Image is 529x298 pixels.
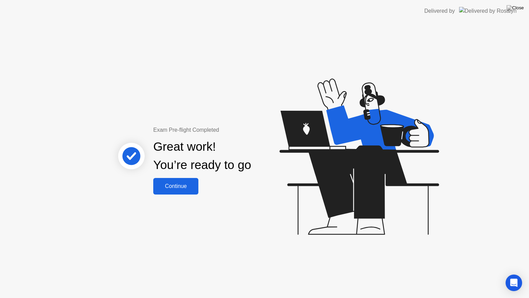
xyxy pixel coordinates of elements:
[153,126,295,134] div: Exam Pre-flight Completed
[507,5,524,11] img: Close
[424,7,455,15] div: Delivered by
[153,138,251,174] div: Great work! You’re ready to go
[153,178,198,195] button: Continue
[506,275,522,291] div: Open Intercom Messenger
[155,183,196,189] div: Continue
[459,7,517,15] img: Delivered by Rosalyn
